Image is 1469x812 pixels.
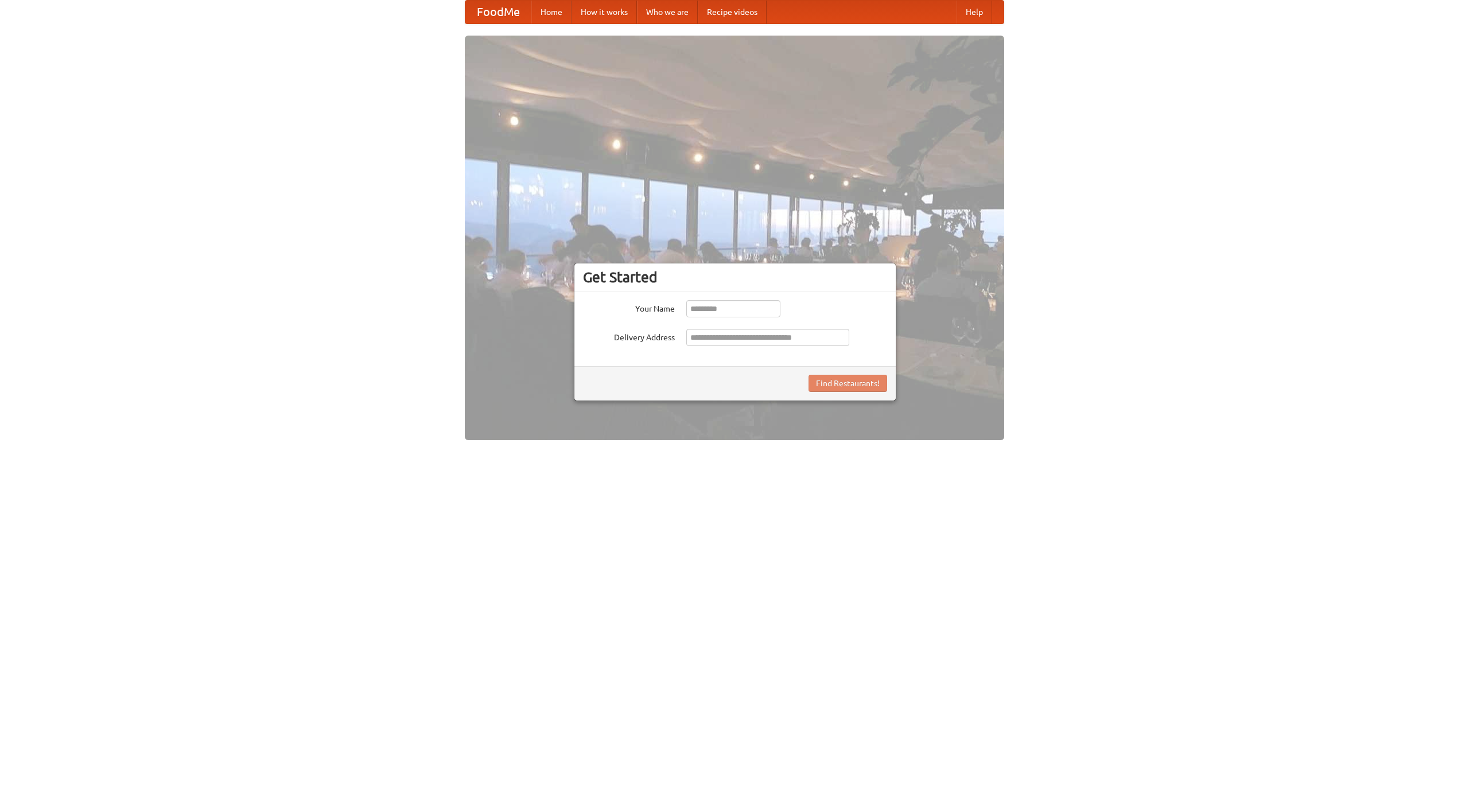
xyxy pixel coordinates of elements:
a: Help [957,1,992,24]
a: Recipe videos [698,1,767,24]
a: FoodMe [465,1,531,24]
label: Your Name [583,300,675,314]
a: Home [531,1,572,24]
h3: Get Started [583,269,887,286]
label: Delivery Address [583,329,675,343]
a: How it works [572,1,637,24]
button: Find Restaurants! [809,375,887,392]
a: Who we are [637,1,698,24]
